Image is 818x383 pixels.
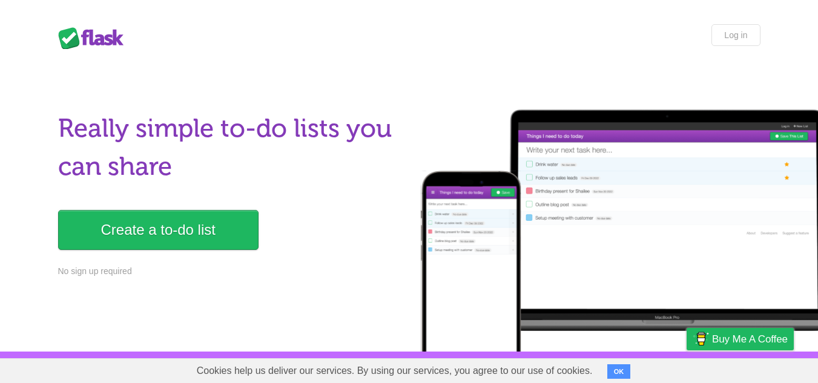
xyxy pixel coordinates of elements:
[711,24,760,46] a: Log in
[58,110,402,186] h1: Really simple to-do lists you can share
[58,265,402,278] p: No sign up required
[58,210,259,250] a: Create a to-do list
[693,329,709,349] img: Buy me a coffee
[607,364,631,379] button: OK
[185,359,605,383] span: Cookies help us deliver our services. By using our services, you agree to our use of cookies.
[687,328,794,350] a: Buy me a coffee
[712,329,788,350] span: Buy me a coffee
[58,27,131,49] div: Flask Lists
